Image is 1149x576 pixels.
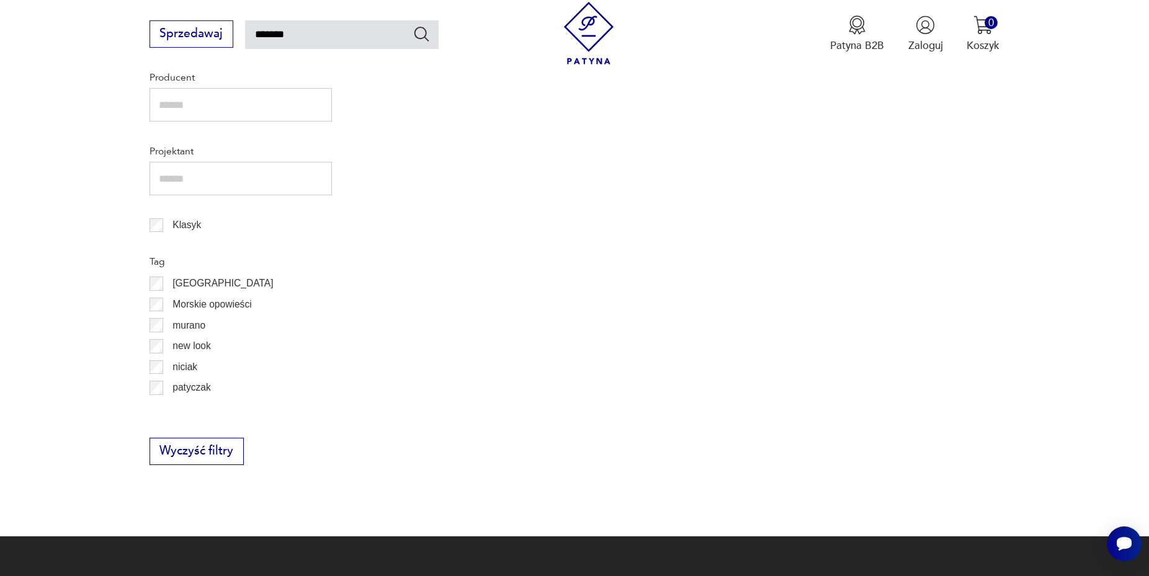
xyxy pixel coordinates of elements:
img: Ikona medalu [847,16,867,35]
button: Sprzedawaj [150,20,233,48]
p: Zaloguj [908,38,943,53]
img: Ikona koszyka [973,16,993,35]
a: Ikona medaluPatyna B2B [830,16,884,53]
iframe: Smartsupp widget button [1107,526,1142,561]
a: Sprzedawaj [150,30,233,40]
img: Patyna - sklep z meblami i dekoracjami vintage [558,2,620,64]
p: [GEOGRAPHIC_DATA] [172,275,273,291]
div: 0 [985,16,998,29]
button: Wyczyść filtry [150,438,244,465]
button: 0Koszyk [967,16,999,53]
p: new look [172,338,211,354]
p: Morskie opowieści [172,296,251,312]
p: Koszyk [967,38,999,53]
button: Zaloguj [908,16,943,53]
button: Patyna B2B [830,16,884,53]
p: Patyna B2B [830,38,884,53]
p: Projektant [150,143,332,159]
p: murano [172,317,205,334]
img: Ikonka użytkownika [916,16,935,35]
p: niciak [172,359,197,375]
p: Producent [150,69,332,86]
button: Szukaj [413,25,431,43]
p: Klasyk [172,217,201,233]
p: Tag [150,254,332,270]
p: patyczak [172,379,211,396]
